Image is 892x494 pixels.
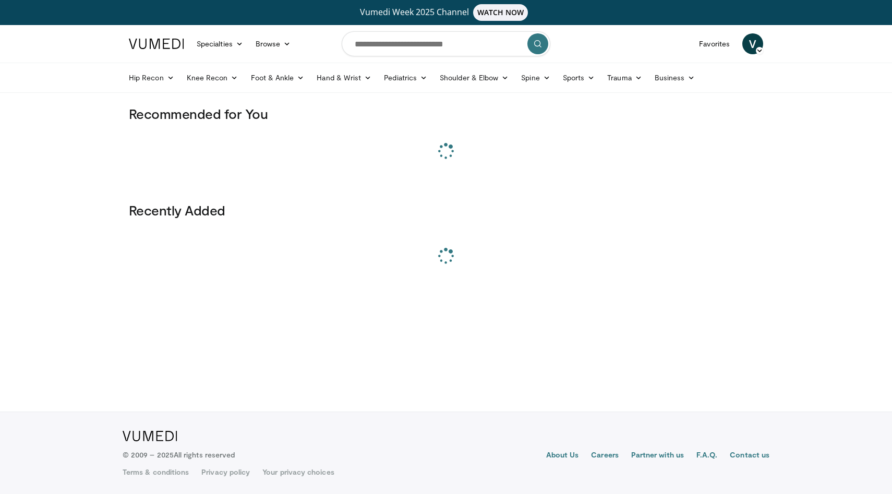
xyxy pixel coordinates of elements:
a: Business [648,67,702,88]
span: WATCH NOW [473,4,528,21]
a: Contact us [730,450,769,462]
a: Privacy policy [201,467,250,477]
p: © 2009 – 2025 [123,450,235,460]
a: Your privacy choices [262,467,334,477]
a: Specialties [190,33,249,54]
img: VuMedi Logo [129,39,184,49]
span: All rights reserved [174,450,235,459]
a: Trauma [601,67,648,88]
img: VuMedi Logo [123,431,177,441]
h3: Recommended for You [129,105,763,122]
a: Vumedi Week 2025 ChannelWATCH NOW [130,4,762,21]
a: F.A.Q. [696,450,717,462]
a: Browse [249,33,297,54]
a: Shoulder & Elbow [433,67,515,88]
a: Pediatrics [378,67,433,88]
h3: Recently Added [129,202,763,219]
a: Terms & conditions [123,467,189,477]
a: Knee Recon [180,67,245,88]
a: Partner with us [631,450,684,462]
a: Foot & Ankle [245,67,311,88]
a: Spine [515,67,556,88]
a: Hip Recon [123,67,180,88]
a: Sports [557,67,601,88]
a: Favorites [693,33,736,54]
a: V [742,33,763,54]
a: About Us [546,450,579,462]
input: Search topics, interventions [342,31,550,56]
a: Hand & Wrist [310,67,378,88]
a: Careers [591,450,619,462]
